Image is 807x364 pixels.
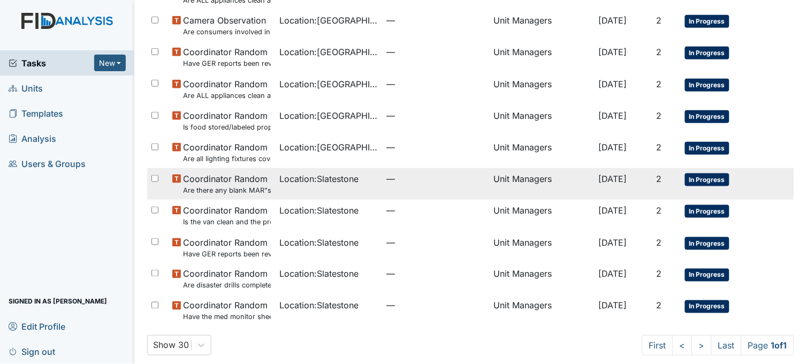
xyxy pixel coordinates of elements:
[183,141,271,164] span: Coordinator Random Are all lighting fixtures covered and free of debris?
[656,205,661,216] span: 2
[598,173,627,184] span: [DATE]
[386,204,485,217] span: —
[598,15,627,26] span: [DATE]
[9,343,55,360] span: Sign out
[9,105,63,122] span: Templates
[598,300,627,311] span: [DATE]
[386,236,485,249] span: —
[656,269,661,279] span: 2
[685,300,729,313] span: In Progress
[489,263,594,295] td: Unit Managers
[685,47,729,59] span: In Progress
[685,142,729,155] span: In Progress
[153,339,189,352] div: Show 30
[94,55,126,71] button: New
[9,57,94,70] a: Tasks
[183,78,271,101] span: Coordinator Random Are ALL appliances clean and working properly?
[656,300,661,311] span: 2
[183,185,271,195] small: Are there any blank MAR"s
[656,47,661,57] span: 2
[183,27,271,37] small: Are consumers involved in Active Treatment?
[183,280,271,291] small: Are disaster drills completed as scheduled?
[183,58,271,69] small: Have GER reports been reviewed by managers within 72 hours of occurrence?
[489,200,594,231] td: Unit Managers
[656,110,661,121] span: 2
[685,110,729,123] span: In Progress
[9,80,43,96] span: Units
[656,15,661,26] span: 2
[598,269,627,279] span: [DATE]
[183,236,271,259] span: Coordinator Random Have GER reports been reviewed by managers within 72 hours of occurrence?
[489,232,594,263] td: Unit Managers
[386,268,485,280] span: —
[489,41,594,73] td: Unit Managers
[183,268,271,291] span: Coordinator Random Are disaster drills completed as scheduled?
[183,90,271,101] small: Are ALL appliances clean and working properly?
[685,15,729,28] span: In Progress
[489,10,594,41] td: Unit Managers
[279,14,378,27] span: Location : [GEOGRAPHIC_DATA]
[656,142,661,153] span: 2
[183,154,271,164] small: Are all lighting fixtures covered and free of debris?
[183,45,271,69] span: Coordinator Random Have GER reports been reviewed by managers within 72 hours of occurrence?
[386,45,485,58] span: —
[183,217,271,227] small: Is the van clean and the proper documentation been stored?
[9,293,107,309] span: Signed in as [PERSON_NAME]
[9,130,56,147] span: Analysis
[685,79,729,92] span: In Progress
[598,110,627,121] span: [DATE]
[386,78,485,90] span: —
[183,14,271,37] span: Camera Observation Are consumers involved in Active Treatment?
[279,109,378,122] span: Location : [GEOGRAPHIC_DATA]
[183,204,271,227] span: Coordinator Random Is the van clean and the proper documentation been stored?
[279,78,378,90] span: Location : [GEOGRAPHIC_DATA]
[598,47,627,57] span: [DATE]
[386,172,485,185] span: —
[656,79,661,89] span: 2
[183,299,271,322] span: Coordinator Random Have the med monitor sheets been filled out?
[9,318,65,335] span: Edit Profile
[183,109,271,132] span: Coordinator Random Is food stored/labeled properly?
[489,73,594,105] td: Unit Managers
[685,205,729,218] span: In Progress
[692,335,712,355] a: >
[279,204,359,217] span: Location : Slatestone
[183,249,271,259] small: Have GER reports been reviewed by managers within 72 hours of occurrence?
[685,173,729,186] span: In Progress
[685,269,729,282] span: In Progress
[183,172,271,195] span: Coordinator Random Are there any blank MAR"s
[489,136,594,168] td: Unit Managers
[656,173,661,184] span: 2
[386,109,485,122] span: —
[279,268,359,280] span: Location : Slatestone
[642,335,794,355] nav: task-pagination
[489,295,594,327] td: Unit Managers
[741,335,794,355] span: Page
[183,312,271,322] small: Have the med monitor sheets been filled out?
[489,105,594,136] td: Unit Managers
[279,172,359,185] span: Location : Slatestone
[386,14,485,27] span: —
[642,335,673,355] a: First
[771,340,787,351] strong: 1 of 1
[386,141,485,154] span: —
[656,237,661,248] span: 2
[711,335,742,355] a: Last
[489,168,594,200] td: Unit Managers
[386,299,485,312] span: —
[279,236,359,249] span: Location : Slatestone
[673,335,692,355] a: <
[9,155,86,172] span: Users & Groups
[279,299,359,312] span: Location : Slatestone
[183,122,271,132] small: Is food stored/labeled properly?
[279,141,378,154] span: Location : [GEOGRAPHIC_DATA]
[685,237,729,250] span: In Progress
[279,45,378,58] span: Location : [GEOGRAPHIC_DATA]
[598,237,627,248] span: [DATE]
[598,205,627,216] span: [DATE]
[598,142,627,153] span: [DATE]
[598,79,627,89] span: [DATE]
